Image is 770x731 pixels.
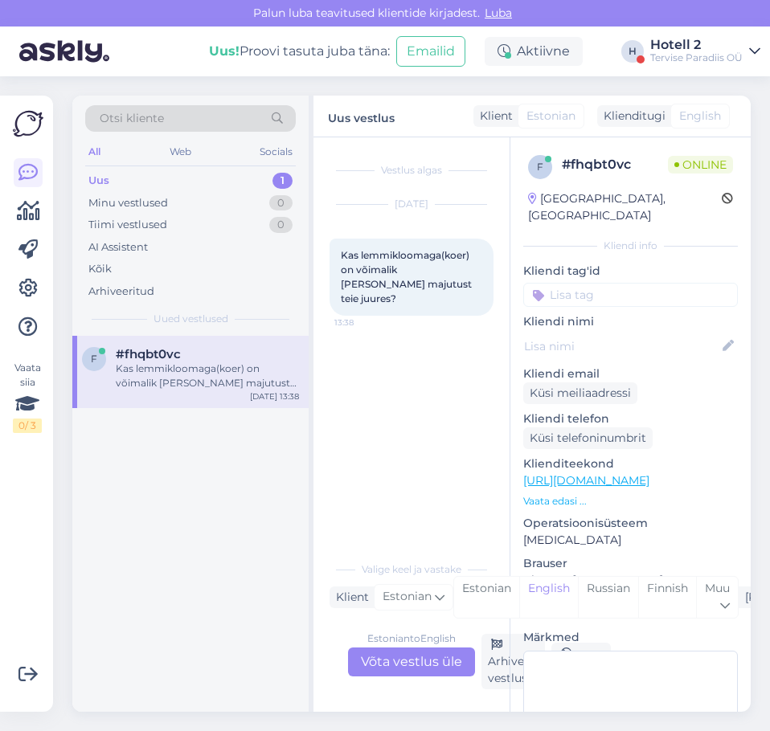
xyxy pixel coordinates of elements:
div: Finnish [638,577,696,618]
div: Klient [473,108,513,125]
p: Kliendi telefon [523,410,738,427]
p: Vaata edasi ... [523,494,738,508]
span: Uued vestlused [154,312,228,326]
button: Emailid [396,36,465,67]
p: Märkmed [523,629,738,646]
input: Lisa nimi [524,337,719,355]
span: Kas lemmikloomaga(koer) on võimalik [PERSON_NAME] majutust teie juures? [341,249,474,304]
a: [URL][DOMAIN_NAME] [523,473,649,488]
div: H [621,40,644,63]
div: Minu vestlused [88,195,168,211]
div: Kliendi info [523,239,738,253]
span: Luba [480,6,517,20]
span: Estonian [526,108,575,125]
div: Küsi telefoninumbrit [523,427,653,449]
p: Kliendi nimi [523,313,738,330]
p: Operatsioonisüsteem [523,515,738,532]
div: 0 [269,217,293,233]
div: Vestlus algas [330,163,494,178]
span: Otsi kliente [100,110,164,127]
span: Online [668,156,733,174]
label: Uus vestlus [328,105,395,127]
b: Uus! [209,43,240,59]
div: Arhiveeri vestlus [481,634,545,689]
p: [MEDICAL_DATA] [523,532,738,549]
span: #fhqbt0vc [116,347,181,361]
div: Aktiivne [485,37,583,66]
div: Klient [330,589,369,606]
div: Web [166,141,195,162]
div: Kõik [88,261,112,277]
span: English [679,108,721,125]
div: Estonian [454,577,519,618]
div: Kas lemmikloomaga(koer) on võimalik [PERSON_NAME] majutust teie juures? [116,361,299,390]
div: Klienditugi [597,108,666,125]
p: Brauser [523,555,738,572]
span: f [537,161,543,173]
p: Kliendi email [523,365,738,382]
div: Hotell 2 [650,39,743,51]
div: Uus [88,173,109,189]
p: Kliendi tag'id [523,263,738,280]
div: 0 [269,195,293,211]
div: Estonian to English [367,631,456,646]
div: Tiimi vestlused [88,217,167,233]
div: 1 [272,173,293,189]
div: # fhqbt0vc [562,155,668,174]
div: Küsi meiliaadressi [523,382,637,404]
a: Hotell 2Tervise Paradiis OÜ [650,39,760,64]
div: Proovi tasuta juba täna: [209,42,390,61]
div: AI Assistent [88,239,148,255]
div: Võta vestlus üle [348,647,475,676]
div: [GEOGRAPHIC_DATA], [GEOGRAPHIC_DATA] [528,190,722,224]
div: [DATE] [330,197,494,211]
div: Russian [578,577,638,618]
div: English [519,577,578,618]
p: Chrome [TECHNICAL_ID] [523,572,738,589]
div: 0 / 3 [13,419,42,433]
div: Valige keel ja vastake [330,562,494,577]
span: 13:38 [334,316,395,329]
span: Estonian [383,588,432,606]
div: [DATE] 13:38 [250,390,299,402]
div: Socials [256,141,296,162]
p: Klienditeekond [523,455,738,472]
img: Askly Logo [13,108,43,139]
div: All [85,141,104,162]
span: f [91,353,97,365]
span: Muu [705,581,730,595]
div: Arhiveeritud [88,284,154,300]
div: Vaata siia [13,361,42,433]
input: Lisa tag [523,283,738,307]
div: Tervise Paradiis OÜ [650,51,743,64]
